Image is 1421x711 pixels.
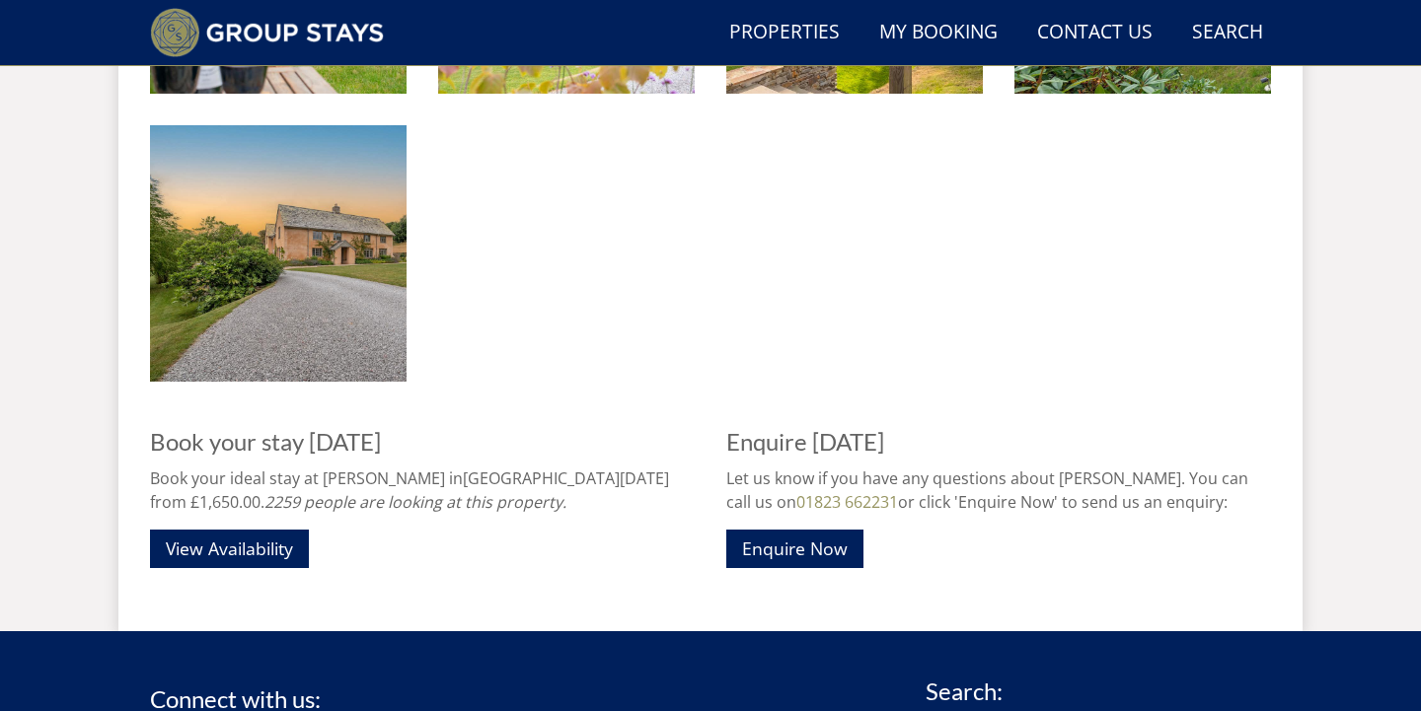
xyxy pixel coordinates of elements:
[721,11,848,55] a: Properties
[463,467,620,489] a: [GEOGRAPHIC_DATA]
[926,678,1271,704] h3: Search:
[796,491,898,513] a: 01823 662231
[726,530,863,568] a: Enquire Now
[150,530,309,568] a: View Availability
[264,491,566,513] i: 2259 people are looking at this property.
[150,429,695,455] h3: Book your stay [DATE]
[1184,11,1271,55] a: Search
[871,11,1006,55] a: My Booking
[150,8,384,57] img: Group Stays
[150,125,407,382] img: Perys Hill - Large holiday house in the country, sleeps 12, with an indoor pool
[726,429,1271,455] h3: Enquire [DATE]
[726,466,1271,514] p: Let us know if you have any questions about [PERSON_NAME]. You can call us on or click 'Enquire N...
[150,466,695,514] p: Book your ideal stay at [PERSON_NAME] in [DATE] from £1,650.00.
[1029,11,1160,55] a: Contact Us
